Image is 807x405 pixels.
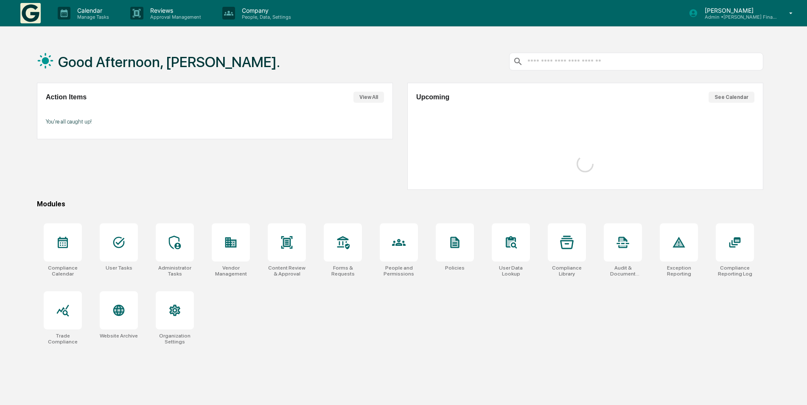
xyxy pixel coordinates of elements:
div: Organization Settings [156,333,194,345]
p: You're all caught up! [46,118,384,125]
div: Compliance Calendar [44,265,82,277]
button: View All [353,92,384,103]
div: Policies [445,265,465,271]
p: Calendar [70,7,113,14]
div: Forms & Requests [324,265,362,277]
div: User Tasks [106,265,132,271]
div: Administrator Tasks [156,265,194,277]
h2: Upcoming [416,93,449,101]
p: Admin • [PERSON_NAME] Financial Advisors [698,14,777,20]
p: Approval Management [143,14,205,20]
img: logo [20,3,41,23]
div: Trade Compliance [44,333,82,345]
p: Company [235,7,295,14]
div: Modules [37,200,763,208]
div: People and Permissions [380,265,418,277]
div: Vendor Management [212,265,250,277]
div: Compliance Reporting Log [716,265,754,277]
div: Website Archive [100,333,138,339]
h1: Good Afternoon, [PERSON_NAME]. [58,53,280,70]
p: [PERSON_NAME] [698,7,777,14]
div: Compliance Library [548,265,586,277]
div: Exception Reporting [660,265,698,277]
div: Audit & Document Logs [604,265,642,277]
p: Reviews [143,7,205,14]
h2: Action Items [46,93,87,101]
div: Content Review & Approval [268,265,306,277]
p: People, Data, Settings [235,14,295,20]
p: Manage Tasks [70,14,113,20]
div: User Data Lookup [492,265,530,277]
button: See Calendar [709,92,754,103]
